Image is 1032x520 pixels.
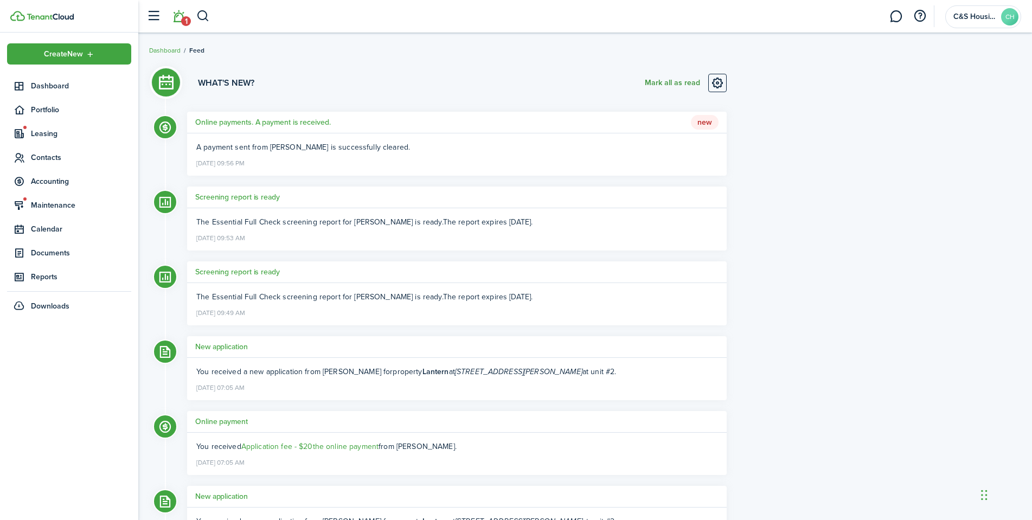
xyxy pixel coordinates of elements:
span: Calendar [31,223,131,235]
ng-component: The Essential Full Check screening report for [PERSON_NAME] is ready. The report expires [DATE]. [196,216,533,228]
span: Create New [44,50,83,58]
iframe: Chat Widget [978,468,1032,520]
ng-component: The Essential Full Check screening report for [PERSON_NAME] is ready. The report expires [DATE]. [196,291,533,303]
ng-component: You received from [PERSON_NAME]. [196,441,457,452]
button: Search [196,7,210,25]
span: Accounting [31,176,131,187]
button: Mark all as read [645,74,700,92]
a: Dashboard [7,75,131,97]
time: [DATE] 07:05 AM [196,454,245,468]
avatar-text: CH [1001,8,1018,25]
h3: What's new? [198,76,254,89]
a: Reports [7,266,131,287]
span: Maintenance [31,200,131,211]
h5: Screening report is ready [195,191,280,203]
h5: Online payment [195,416,248,427]
h5: Screening report is ready [195,266,280,278]
time: [DATE] 09:56 PM [196,155,245,169]
h5: Online payments. A payment is received. [195,117,331,128]
b: Lantern [422,366,449,377]
i: [STREET_ADDRESS][PERSON_NAME] [455,366,582,377]
button: Open sidebar [143,6,164,27]
h5: New application [195,491,248,502]
span: A payment sent from [PERSON_NAME] is successfully cleared. [196,142,410,153]
a: Application fee - $20the online payment [241,441,379,452]
div: You received a new application from [PERSON_NAME] for . [196,366,717,377]
a: Dashboard [149,46,181,55]
span: Feed [189,46,204,55]
time: [DATE] 09:49 AM [196,305,245,319]
span: Reports [31,271,131,283]
span: property at at unit #2 [393,366,614,377]
time: [DATE] 09:53 AM [196,230,245,244]
span: Leasing [31,128,131,139]
img: TenantCloud [10,11,25,21]
span: Dashboard [31,80,131,92]
button: Open resource center [911,7,929,25]
span: Contacts [31,152,131,163]
h5: New application [195,341,248,352]
time: [DATE] 07:05 AM [196,380,245,394]
button: Open menu [7,43,131,65]
div: Drag [981,479,988,511]
span: New [691,115,719,130]
span: Downloads [31,300,69,312]
span: C&S Housing [953,13,997,21]
img: TenantCloud [27,14,74,20]
span: Documents [31,247,131,259]
span: Application fee - $20 [241,441,313,452]
span: Portfolio [31,104,131,115]
a: Messaging [886,3,906,30]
